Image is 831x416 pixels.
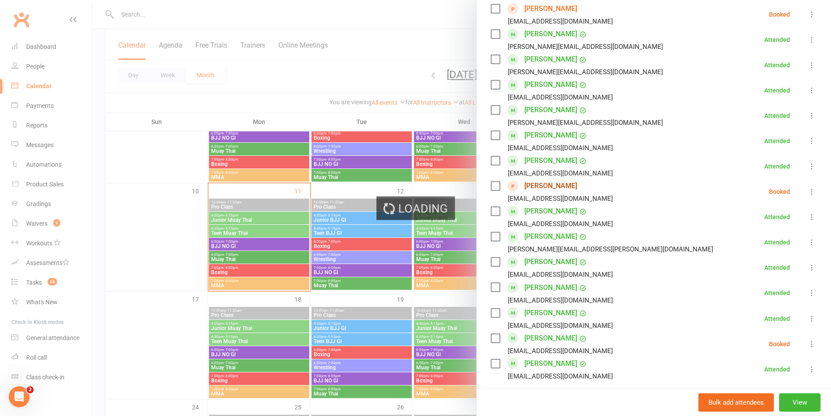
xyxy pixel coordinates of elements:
[764,113,790,119] div: Attended
[524,204,577,218] a: [PERSON_NAME]
[764,366,790,372] div: Attended
[508,193,613,204] div: [EMAIL_ADDRESS][DOMAIN_NAME]
[764,265,790,271] div: Attended
[9,386,30,407] iframe: Intercom live chat
[508,320,613,331] div: [EMAIL_ADDRESS][DOMAIN_NAME]
[764,214,790,220] div: Attended
[764,138,790,144] div: Attended
[508,295,613,306] div: [EMAIL_ADDRESS][DOMAIN_NAME]
[508,269,613,280] div: [EMAIL_ADDRESS][DOMAIN_NAME]
[524,230,577,244] a: [PERSON_NAME]
[508,244,713,255] div: [PERSON_NAME][EMAIL_ADDRESS][PERSON_NAME][DOMAIN_NAME]
[508,117,663,128] div: [PERSON_NAME][EMAIL_ADDRESS][DOMAIN_NAME]
[508,41,663,52] div: [PERSON_NAME][EMAIL_ADDRESS][DOMAIN_NAME]
[769,341,790,347] div: Booked
[764,87,790,93] div: Attended
[524,27,577,41] a: [PERSON_NAME]
[524,154,577,168] a: [PERSON_NAME]
[508,66,663,78] div: [PERSON_NAME][EMAIL_ADDRESS][DOMAIN_NAME]
[524,357,577,371] a: [PERSON_NAME]
[524,52,577,66] a: [PERSON_NAME]
[524,331,577,345] a: [PERSON_NAME]
[764,290,790,296] div: Attended
[769,11,790,17] div: Booked
[524,2,577,16] a: [PERSON_NAME]
[508,218,613,230] div: [EMAIL_ADDRESS][DOMAIN_NAME]
[524,306,577,320] a: [PERSON_NAME]
[524,128,577,142] a: [PERSON_NAME]
[524,179,577,193] a: [PERSON_NAME]
[524,78,577,92] a: [PERSON_NAME]
[508,92,613,103] div: [EMAIL_ADDRESS][DOMAIN_NAME]
[698,393,774,412] button: Bulk add attendees
[508,345,613,357] div: [EMAIL_ADDRESS][DOMAIN_NAME]
[764,163,790,169] div: Attended
[524,255,577,269] a: [PERSON_NAME]
[508,371,613,382] div: [EMAIL_ADDRESS][DOMAIN_NAME]
[27,386,34,393] span: 2
[769,189,790,195] div: Booked
[764,239,790,245] div: Attended
[508,142,613,154] div: [EMAIL_ADDRESS][DOMAIN_NAME]
[764,316,790,322] div: Attended
[779,393,821,412] button: View
[524,281,577,295] a: [PERSON_NAME]
[764,37,790,43] div: Attended
[764,62,790,68] div: Attended
[508,16,613,27] div: [EMAIL_ADDRESS][DOMAIN_NAME]
[524,103,577,117] a: [PERSON_NAME]
[508,168,613,179] div: [EMAIL_ADDRESS][DOMAIN_NAME]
